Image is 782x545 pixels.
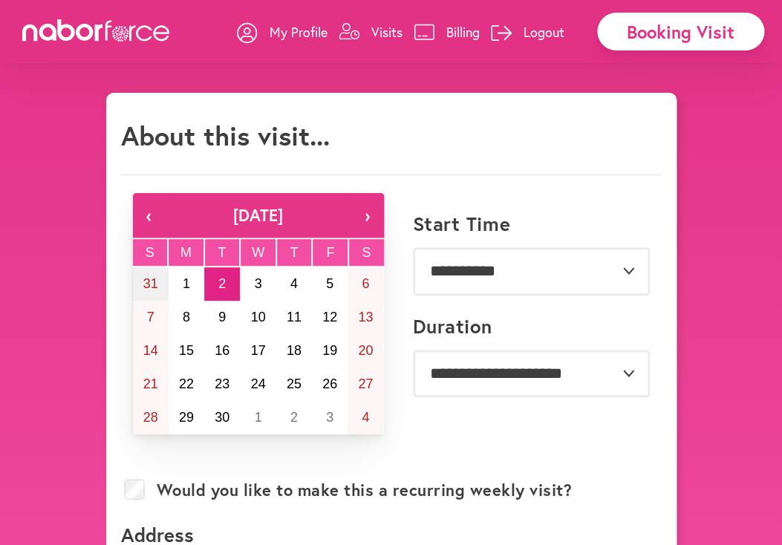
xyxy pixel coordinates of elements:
abbr: September 4, 2025 [290,276,298,291]
label: Duration [413,315,492,338]
abbr: September 1, 2025 [183,276,190,291]
a: Logout [491,10,564,54]
button: September 23, 2025 [204,368,240,401]
abbr: September 18, 2025 [287,343,302,358]
abbr: September 19, 2025 [322,343,337,358]
button: September 21, 2025 [133,368,169,401]
button: September 15, 2025 [169,334,204,368]
abbr: September 30, 2025 [215,410,229,425]
abbr: October 4, 2025 [362,410,369,425]
abbr: September 28, 2025 [143,410,158,425]
button: September 3, 2025 [240,267,276,301]
abbr: October 2, 2025 [290,410,298,425]
button: September 28, 2025 [133,401,169,434]
abbr: September 12, 2025 [322,310,337,324]
abbr: October 3, 2025 [326,410,333,425]
button: [DATE] [166,193,351,238]
button: September 24, 2025 [240,368,276,401]
button: September 4, 2025 [276,267,312,301]
abbr: August 31, 2025 [143,276,158,291]
abbr: September 7, 2025 [147,310,154,324]
abbr: September 6, 2025 [362,276,369,291]
h1: About this visit... [121,120,330,151]
p: Billing [446,23,480,41]
abbr: September 21, 2025 [143,376,158,391]
button: September 14, 2025 [133,334,169,368]
abbr: September 5, 2025 [326,276,333,291]
button: September 30, 2025 [204,401,240,434]
button: September 13, 2025 [348,301,383,334]
button: September 6, 2025 [348,267,383,301]
abbr: September 20, 2025 [358,343,373,358]
abbr: September 22, 2025 [179,376,194,391]
button: September 18, 2025 [276,334,312,368]
abbr: September 26, 2025 [322,376,337,391]
abbr: Tuesday [218,245,226,260]
button: September 1, 2025 [169,267,204,301]
abbr: September 24, 2025 [250,376,265,391]
button: September 25, 2025 [276,368,312,401]
button: September 22, 2025 [169,368,204,401]
abbr: September 23, 2025 [215,376,229,391]
abbr: September 9, 2025 [218,310,226,324]
abbr: September 17, 2025 [250,343,265,358]
button: September 5, 2025 [312,267,348,301]
button: September 11, 2025 [276,301,312,334]
button: September 7, 2025 [133,301,169,334]
button: September 16, 2025 [204,334,240,368]
button: September 12, 2025 [312,301,348,334]
button: September 2, 2025 [204,267,240,301]
button: October 4, 2025 [348,401,383,434]
label: Start Time [413,212,510,235]
abbr: Sunday [146,245,154,260]
button: September 17, 2025 [240,334,276,368]
abbr: September 14, 2025 [143,343,158,358]
abbr: September 29, 2025 [179,410,194,425]
abbr: September 25, 2025 [287,376,302,391]
label: Would you like to make this a recurring weekly visit? [157,480,573,500]
button: September 9, 2025 [204,301,240,334]
button: › [351,193,384,238]
button: September 27, 2025 [348,368,383,401]
button: September 10, 2025 [240,301,276,334]
button: September 19, 2025 [312,334,348,368]
abbr: September 11, 2025 [287,310,302,324]
button: September 26, 2025 [312,368,348,401]
a: My Profile [237,10,328,54]
button: September 20, 2025 [348,334,383,368]
button: September 8, 2025 [169,301,204,334]
button: August 31, 2025 [133,267,169,301]
button: October 1, 2025 [240,401,276,434]
abbr: September 3, 2025 [254,276,261,291]
abbr: September 27, 2025 [358,376,373,391]
a: Visits [339,10,403,54]
p: Visits [371,23,403,41]
button: September 29, 2025 [169,401,204,434]
abbr: September 8, 2025 [183,310,190,324]
abbr: September 15, 2025 [179,343,194,358]
button: October 3, 2025 [312,401,348,434]
p: My Profile [270,23,328,41]
abbr: Monday [180,245,192,260]
abbr: September 2, 2025 [218,276,226,291]
abbr: Saturday [362,245,371,260]
abbr: September 13, 2025 [358,310,373,324]
a: Billing [414,10,480,54]
abbr: September 16, 2025 [215,343,229,358]
abbr: Thursday [290,245,299,260]
p: Logout [524,23,564,41]
abbr: September 10, 2025 [250,310,265,324]
button: October 2, 2025 [276,401,312,434]
button: ‹ [133,193,166,238]
abbr: October 1, 2025 [254,410,261,425]
div: Booking Visit [597,13,764,50]
abbr: Wednesday [252,245,264,260]
abbr: Friday [326,245,334,260]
